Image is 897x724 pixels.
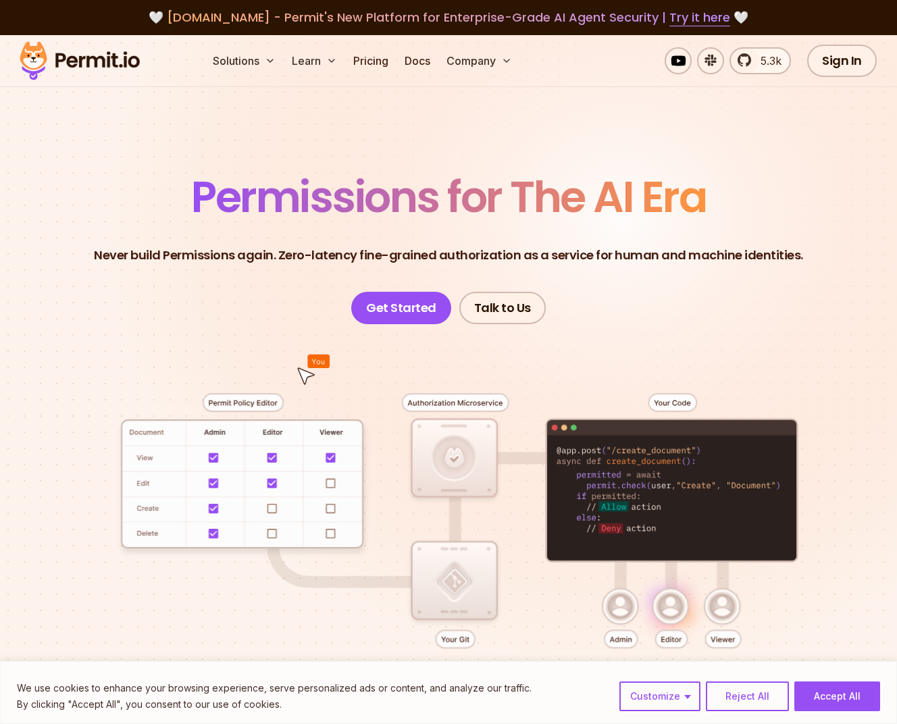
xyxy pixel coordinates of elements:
button: Customize [619,681,700,711]
a: 5.3k [729,47,791,74]
span: 5.3k [752,53,781,69]
span: Permissions for The AI Era [191,167,706,227]
span: [DOMAIN_NAME] - Permit's New Platform for Enterprise-Grade AI Agent Security | [167,9,730,26]
button: Solutions [207,47,281,74]
button: Accept All [794,681,880,711]
img: Permit logo [14,38,146,84]
button: Company [441,47,517,74]
div: 🤍 🤍 [32,8,865,27]
p: Never build Permissions again. Zero-latency fine-grained authorization as a service for human and... [94,246,803,265]
button: Learn [286,47,342,74]
a: Sign In [807,45,877,77]
p: By clicking "Accept All", you consent to our use of cookies. [17,696,532,713]
a: Try it here [669,9,730,26]
p: We use cookies to enhance your browsing experience, serve personalized ads or content, and analyz... [17,680,532,696]
a: Get Started [351,292,451,324]
a: Pricing [348,47,394,74]
a: Docs [399,47,436,74]
a: Talk to Us [459,292,546,324]
button: Reject All [706,681,789,711]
